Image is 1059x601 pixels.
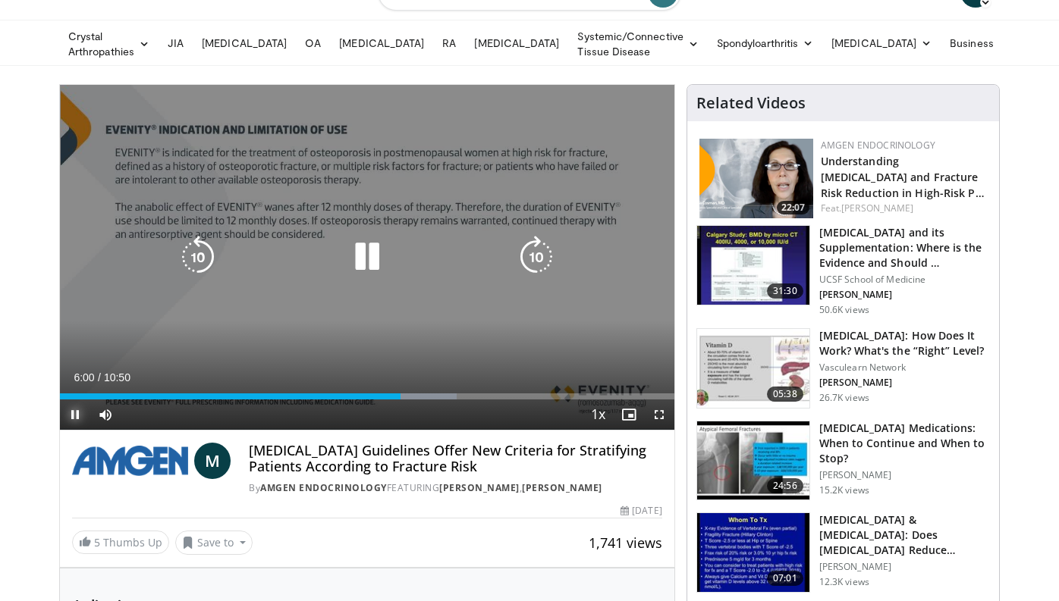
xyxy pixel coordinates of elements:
h3: [MEDICAL_DATA] and its Supplementation: Where is the Evidence and Should … [819,225,990,271]
h4: Related Videos [696,94,806,112]
button: Save to [175,531,253,555]
h3: [MEDICAL_DATA]: How Does It Work? What's the “Right” Level? [819,328,990,358]
a: 31:30 [MEDICAL_DATA] and its Supplementation: Where is the Evidence and Should … UCSF School of M... [696,225,990,316]
button: Playback Rate [583,399,614,430]
img: 6d2c734b-d54f-4c87-bcc9-c254c50adfb7.150x105_q85_crop-smart_upscale.jpg [697,513,809,592]
span: 24:56 [767,478,803,493]
a: [MEDICAL_DATA] [465,28,568,58]
a: RA [433,28,465,58]
button: Mute [90,399,121,430]
video-js: Video Player [60,85,674,430]
a: 05:38 [MEDICAL_DATA]: How Does It Work? What's the “Right” Level? Vasculearn Network [PERSON_NAME... [696,328,990,408]
p: [PERSON_NAME] [819,469,990,481]
a: [PERSON_NAME] [841,202,913,214]
div: Progress Bar [60,393,674,399]
a: Crystal Arthropathies [59,29,159,59]
a: Amgen Endocrinology [260,481,387,494]
span: 05:38 [767,387,803,402]
h4: [MEDICAL_DATA] Guidelines Offer New Criteria for Stratifying Patients According to Fracture Risk [249,443,661,475]
img: a7bc7889-55e5-4383-bab6-f6171a83b938.150x105_q85_crop-smart_upscale.jpg [697,421,809,500]
span: 22:07 [777,201,809,214]
a: 24:56 [MEDICAL_DATA] Medications: When to Continue and When to Stop? [PERSON_NAME] 15.2K views [696,421,990,501]
a: Business [941,28,1018,58]
img: c9a25db3-4db0-49e1-a46f-17b5c91d58a1.png.150x105_q85_crop-smart_upscale.png [699,139,813,218]
button: Enable picture-in-picture mode [614,399,644,430]
a: Amgen Endocrinology [821,139,935,152]
p: [PERSON_NAME] [819,289,990,301]
span: 31:30 [767,283,803,299]
a: JIA [159,28,193,58]
a: [PERSON_NAME] [522,481,602,494]
a: Spondyloarthritis [708,28,822,58]
p: 12.3K views [819,576,869,588]
p: 15.2K views [819,484,869,496]
p: [PERSON_NAME] [819,561,990,573]
p: 26.7K views [819,392,869,404]
h3: [MEDICAL_DATA] Medications: When to Continue and When to Stop? [819,421,990,466]
span: 5 [94,535,100,549]
div: [DATE] [621,504,661,518]
a: Understanding [MEDICAL_DATA] and Fracture Risk Reduction in High-Risk P… [821,154,985,200]
a: [PERSON_NAME] [439,481,520,494]
button: Pause [60,399,90,430]
a: M [194,443,231,479]
img: 8daf03b8-df50-44bc-88e2-7c154046af55.150x105_q85_crop-smart_upscale.jpg [697,329,809,408]
div: By FEATURING , [249,481,661,495]
button: Fullscreen [644,399,674,430]
img: 4bb25b40-905e-443e-8e37-83f056f6e86e.150x105_q85_crop-smart_upscale.jpg [697,226,809,305]
span: 07:01 [767,571,803,586]
span: 6:00 [74,371,94,383]
div: Feat. [821,202,987,215]
a: 07:01 [MEDICAL_DATA] & [MEDICAL_DATA]: Does [MEDICAL_DATA] Reduce Falls/Fractures in t… [PERSON_N... [696,512,990,593]
a: Systemic/Connective Tissue Disease [568,29,707,59]
a: [MEDICAL_DATA] [822,28,941,58]
a: OA [296,28,330,58]
span: / [98,371,101,383]
p: Vasculearn Network [819,362,990,374]
img: Amgen Endocrinology [72,443,188,479]
p: UCSF School of Medicine [819,274,990,286]
span: 10:50 [104,371,130,383]
a: [MEDICAL_DATA] [330,28,433,58]
p: [PERSON_NAME] [819,377,990,389]
a: 22:07 [699,139,813,218]
a: [MEDICAL_DATA] [193,28,296,58]
span: 1,741 views [589,534,662,552]
p: 50.6K views [819,304,869,316]
a: 5 Thumbs Up [72,531,169,554]
h3: [MEDICAL_DATA] & [MEDICAL_DATA]: Does [MEDICAL_DATA] Reduce Falls/Fractures in t… [819,512,990,558]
